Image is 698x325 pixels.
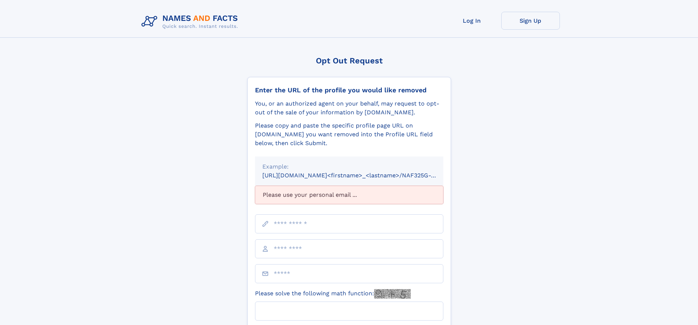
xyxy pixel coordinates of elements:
div: Example: [262,162,436,171]
small: [URL][DOMAIN_NAME]<firstname>_<lastname>/NAF325G-xxxxxxxx [262,172,457,179]
a: Sign Up [501,12,560,30]
a: Log In [443,12,501,30]
label: Please solve the following math function: [255,289,411,299]
div: Please copy and paste the specific profile page URL on [DOMAIN_NAME] you want removed into the Pr... [255,121,443,148]
div: Enter the URL of the profile you would like removed [255,86,443,94]
img: Logo Names and Facts [139,12,244,32]
div: You, or an authorized agent on your behalf, may request to opt-out of the sale of your informatio... [255,99,443,117]
div: Opt Out Request [247,56,451,65]
div: Please use your personal email ... [255,186,443,204]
